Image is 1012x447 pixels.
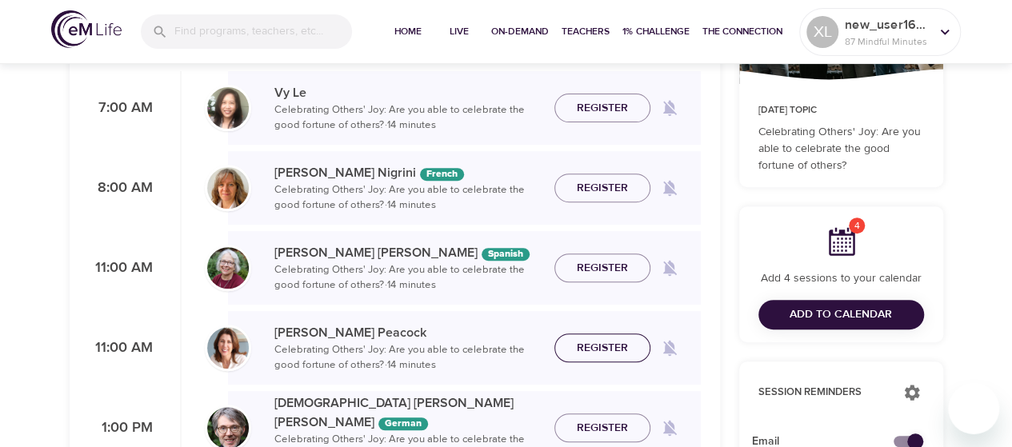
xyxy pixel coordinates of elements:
[491,23,549,40] span: On-Demand
[554,333,650,363] button: Register
[174,14,352,49] input: Find programs, teachers, etc...
[51,10,122,48] img: logo
[758,270,924,287] p: Add 4 sessions to your calendar
[650,329,689,367] span: Remind me when a class goes live every Monday at 11:00 AM
[577,418,628,438] span: Register
[89,98,153,119] p: 7:00 AM
[650,409,689,447] span: Remind me when a class goes live every Monday at 1:00 PM
[274,163,542,182] p: [PERSON_NAME] Nigrini
[274,102,542,134] p: Celebrating Others' Joy: Are you able to celebrate the good fortune of others? · 14 minutes
[577,178,628,198] span: Register
[650,169,689,207] span: Remind me when a class goes live every Monday at 8:00 AM
[274,243,542,262] p: [PERSON_NAME] [PERSON_NAME]
[389,23,427,40] span: Home
[849,218,865,233] span: 4
[948,383,999,434] iframe: Button to launch messaging window
[274,393,542,432] p: [DEMOGRAPHIC_DATA] [PERSON_NAME] [PERSON_NAME]
[845,15,930,34] p: new_user1608587756
[577,98,628,118] span: Register
[622,23,690,40] span: 1% Challenge
[420,168,464,181] div: The episodes in this programs will be in French
[207,327,249,369] img: Susan_Peacock-min.jpg
[554,413,650,443] button: Register
[758,124,924,174] p: Celebrating Others' Joy: Are you able to celebrate the good fortune of others?
[482,248,530,261] div: The episodes in this programs will be in Spanish
[845,34,930,49] p: 87 Mindful Minutes
[554,253,650,283] button: Register
[274,323,542,342] p: [PERSON_NAME] Peacock
[207,167,249,209] img: MelissaNigiri.jpg
[554,94,650,123] button: Register
[274,182,542,214] p: Celebrating Others' Joy: Are you able to celebrate the good fortune of others? · 14 minutes
[274,342,542,373] p: Celebrating Others' Joy: Are you able to celebrate the good fortune of others? · 14 minutes
[207,87,249,129] img: vy-profile-good-3.jpg
[207,247,249,289] img: Bernice_Moore_min.jpg
[274,83,542,102] p: Vy Le
[758,385,887,401] p: Session Reminders
[790,305,892,325] span: Add to Calendar
[562,23,610,40] span: Teachers
[378,417,428,430] div: The episodes in this programs will be in German
[577,338,628,358] span: Register
[274,262,542,293] p: Celebrating Others' Joy: Are you able to celebrate the good fortune of others? · 14 minutes
[758,300,924,329] button: Add to Calendar
[89,257,153,279] p: 11:00 AM
[758,103,924,118] p: [DATE] Topic
[89,178,153,199] p: 8:00 AM
[554,174,650,203] button: Register
[440,23,478,40] span: Live
[702,23,782,40] span: The Connection
[89,337,153,359] p: 11:00 AM
[650,249,689,287] span: Remind me when a class goes live every Monday at 11:00 AM
[650,89,689,127] span: Remind me when a class goes live every Monday at 7:00 AM
[89,417,153,439] p: 1:00 PM
[577,258,628,278] span: Register
[806,16,838,48] div: XL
